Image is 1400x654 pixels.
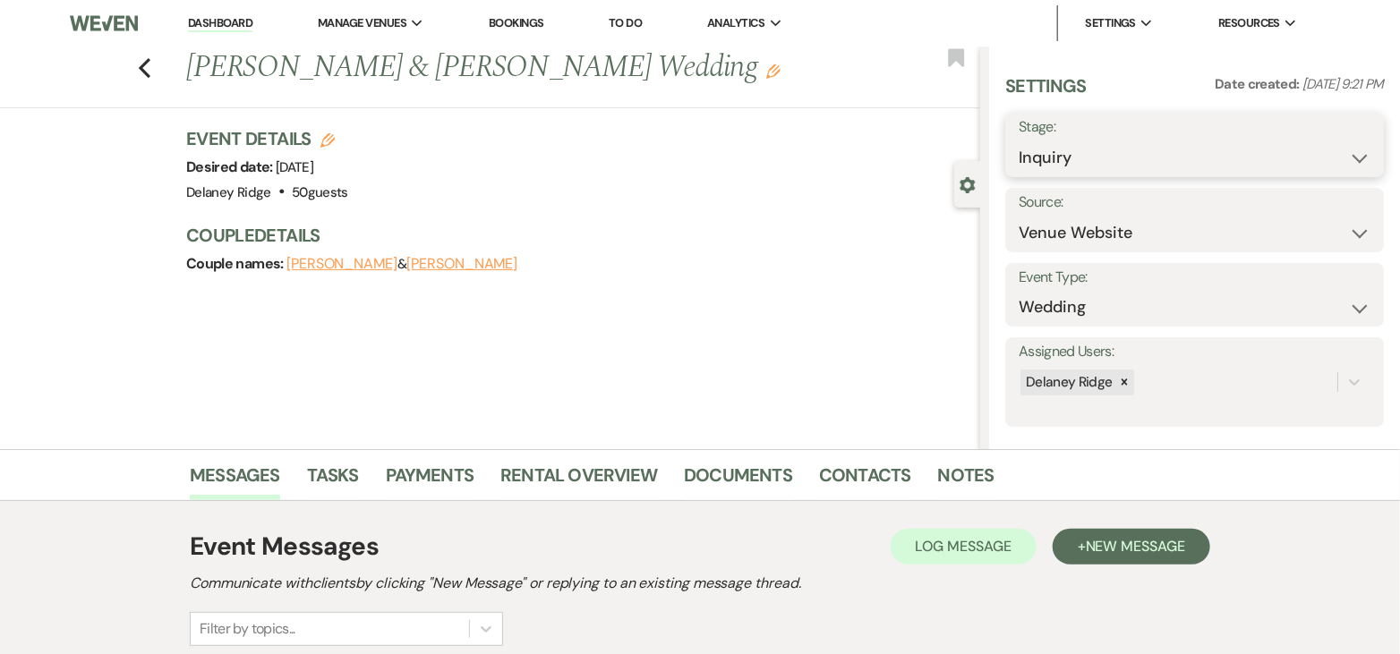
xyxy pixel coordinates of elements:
[960,175,976,192] button: Close lead details
[766,63,781,79] button: Edit
[1085,14,1136,32] span: Settings
[186,47,814,89] h1: [PERSON_NAME] & [PERSON_NAME] Wedding
[916,537,1012,556] span: Log Message
[938,461,995,500] a: Notes
[188,15,252,32] a: Dashboard
[609,15,642,30] a: To Do
[286,257,397,271] button: [PERSON_NAME]
[186,126,348,151] h3: Event Details
[1020,369,1115,395] div: Delaney Ridge
[684,461,792,500] a: Documents
[318,14,406,32] span: Manage Venues
[1086,537,1185,556] span: New Message
[186,254,286,273] span: Couple names:
[1019,339,1370,365] label: Assigned Users:
[276,158,313,176] span: [DATE]
[307,461,359,500] a: Tasks
[406,257,517,271] button: [PERSON_NAME]
[1019,115,1370,140] label: Stage:
[186,223,962,248] h3: Couple Details
[1005,73,1087,113] h3: Settings
[500,461,657,500] a: Rental Overview
[190,461,280,500] a: Messages
[70,4,138,42] img: Weven Logo
[489,15,544,30] a: Bookings
[1215,75,1302,93] span: Date created:
[819,461,911,500] a: Contacts
[292,183,348,201] span: 50 guests
[1302,75,1384,93] span: [DATE] 9:21 PM
[186,157,276,176] span: Desired date:
[1218,14,1280,32] span: Resources
[891,529,1037,565] button: Log Message
[186,183,271,201] span: Delaney Ridge
[707,14,764,32] span: Analytics
[190,573,1210,594] h2: Communicate with clients by clicking "New Message" or replying to an existing message thread.
[286,255,517,273] span: &
[1053,529,1210,565] button: +New Message
[200,618,295,640] div: Filter by topics...
[190,528,379,565] h1: Event Messages
[386,461,474,500] a: Payments
[1019,265,1370,291] label: Event Type:
[1019,190,1370,216] label: Source:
